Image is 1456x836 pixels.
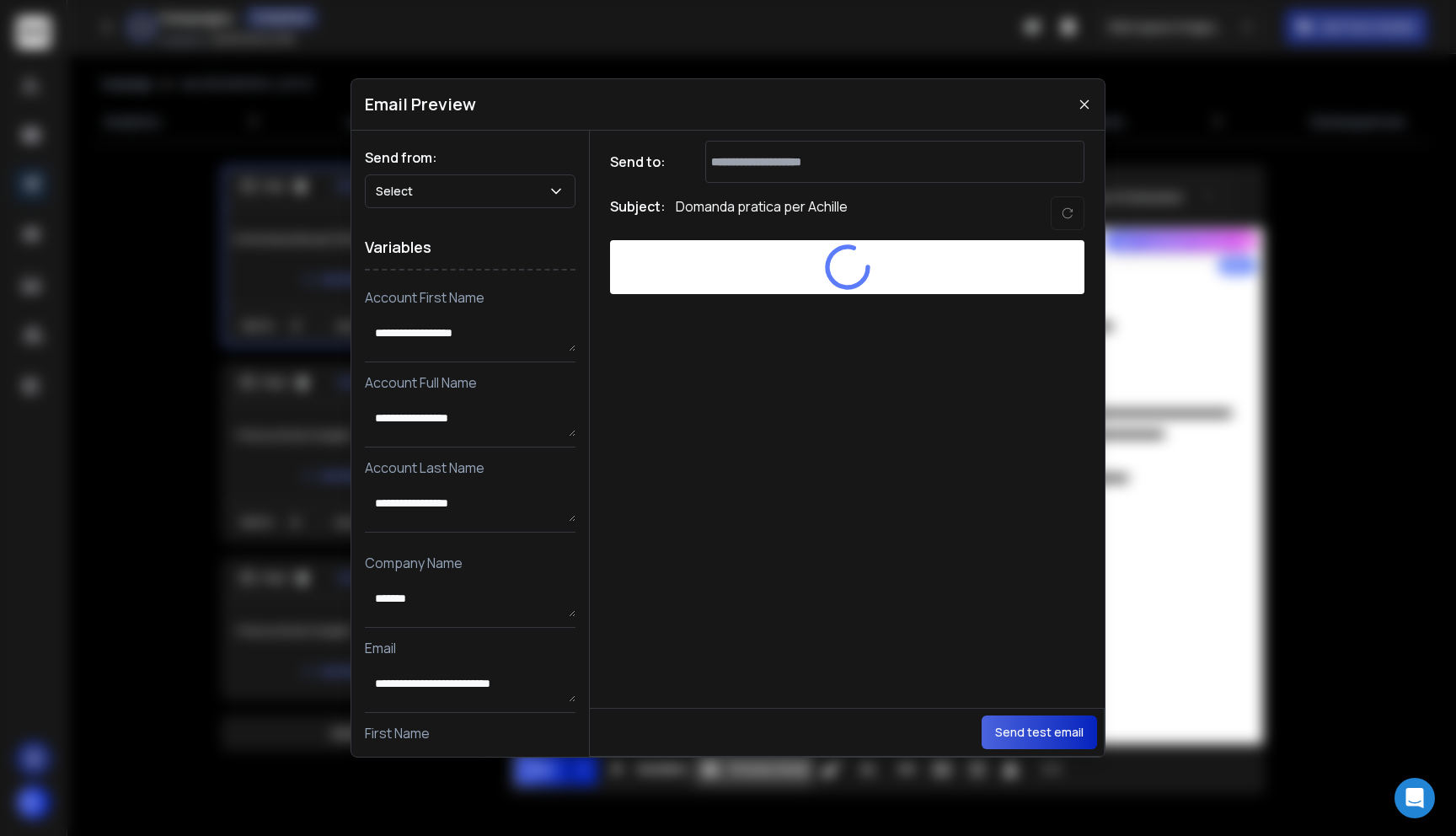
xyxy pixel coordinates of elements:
[365,638,575,658] p: Email
[365,458,575,478] p: Account Last Name
[365,723,575,743] p: First Name
[365,287,575,308] p: Account First Name
[1394,778,1435,818] div: Open Intercom Messenger
[376,183,420,200] p: Select
[982,715,1097,749] button: Send test email
[365,372,575,393] p: Account Full Name
[365,147,575,168] h1: Send from:
[365,225,575,271] h1: Variables
[610,196,666,230] h1: Subject:
[610,152,677,172] h1: Send to:
[365,553,575,573] p: Company Name
[676,196,848,230] p: Domanda pratica per Achille
[365,93,476,116] h1: Email Preview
